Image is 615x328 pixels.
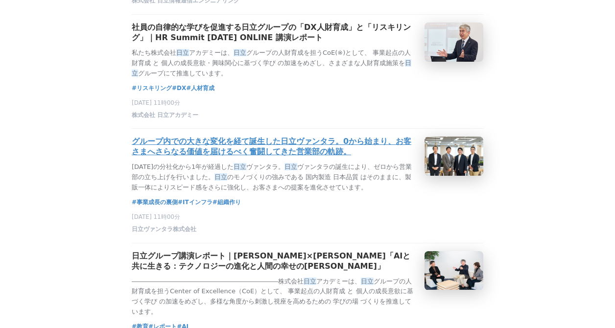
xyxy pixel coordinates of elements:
[132,48,417,78] p: 私たち株式会社 アカデミーは、 グループの人財育成を担うCoE(※)として、 事業起点の人財育成 と 個人の成長意欲・興味関心に基づく学び の加速をめざし、さまざまな人財育成施策を グループにて...
[304,278,316,285] em: 日立
[132,228,196,235] a: 日立ヴァンタラ株式会社
[284,163,297,170] em: 日立
[132,59,411,77] em: 日立
[132,137,483,192] a: グループ内での大きな変化を経て誕生した日立ヴァンタラ。0から始まり、お客さまへさらなる価値を届けるべく奮闘してきた営業部の軌跡。[DATE]の分社化から1年が経過した日立ヴァンタラ。日立ヴァンタ...
[214,173,227,181] em: 日立
[172,83,186,93] a: #DX
[132,114,198,120] a: 株式会社 日立アカデミー
[132,162,417,192] p: [DATE]の分社化から1年が経過した ヴァンタラ。 ヴァンタラの誕生により、ゼロから営業部の立ち上げを行いました。 のモノづくりの強みである 国内製造 日本品質 はそのままに、製販一体によりス...
[234,163,246,170] em: 日立
[213,197,241,207] a: #組織作り
[132,251,417,272] h3: 日立グループ講演レポート｜[PERSON_NAME]×[PERSON_NAME]「AIと共に生きる：テクノロジーの進化と人間の幸せの[PERSON_NAME]」
[132,251,483,317] a: 日立グループ講演レポート｜[PERSON_NAME]×[PERSON_NAME]「AIと共に生きる：テクノロジーの進化と人間の幸せの[PERSON_NAME]」―――――――――――――――――...
[132,83,172,93] a: #リスキリング
[132,23,417,43] h3: 社員の自律的な学びを促進する日立グループの「DX人財育成」と「リスキリング」｜HR Summit [DATE] ONLINE 講演レポート
[234,49,246,56] em: 日立
[132,225,196,234] span: 日立ヴァンタラ株式会社
[186,83,214,93] a: #人材育成
[132,197,178,207] a: #事業成長の裏側
[132,111,198,119] span: 株式会社 日立アカデミー
[178,197,213,207] a: #ITインフラ
[132,137,417,157] h3: グループ内での大きな変化を経て誕生した日立ヴァンタラ。0から始まり、お客さまへさらなる価値を届けるべく奮闘してきた営業部の軌跡。
[132,277,417,317] p: ―――――――――――――――――――――――株式会社 アカデミーは、 グループの人財育成を担うCenter of Excellence（CoE）として、 事業起点の人財育成 と 個人の成長意欲...
[132,213,483,221] p: [DATE] 11時00分
[361,278,374,285] em: 日立
[176,49,189,56] em: 日立
[132,99,483,107] p: [DATE] 11時00分
[132,23,483,78] a: 社員の自律的な学びを促進する日立グループの「DX人財育成」と「リスキリング」｜HR Summit [DATE] ONLINE 講演レポート私たち株式会社日立アカデミーは、日立グループの人財育成を...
